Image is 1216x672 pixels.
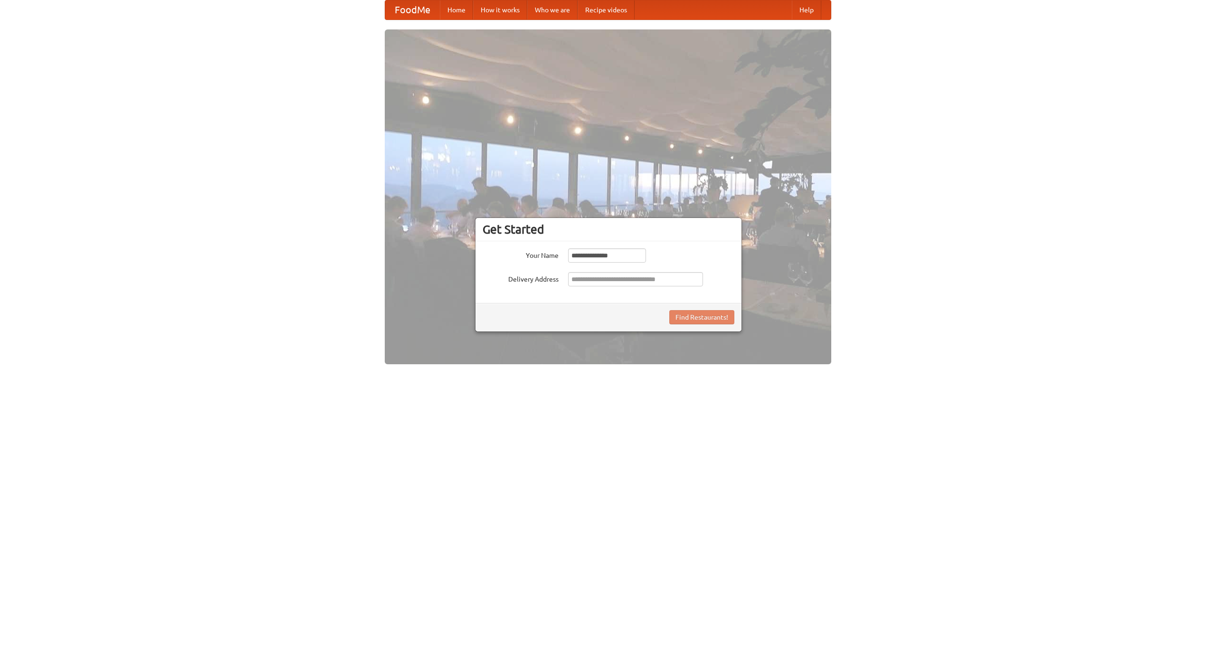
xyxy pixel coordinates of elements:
a: Home [440,0,473,19]
button: Find Restaurants! [669,310,734,324]
a: FoodMe [385,0,440,19]
a: Who we are [527,0,578,19]
a: How it works [473,0,527,19]
a: Help [792,0,821,19]
label: Delivery Address [483,272,559,284]
a: Recipe videos [578,0,635,19]
label: Your Name [483,248,559,260]
h3: Get Started [483,222,734,237]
